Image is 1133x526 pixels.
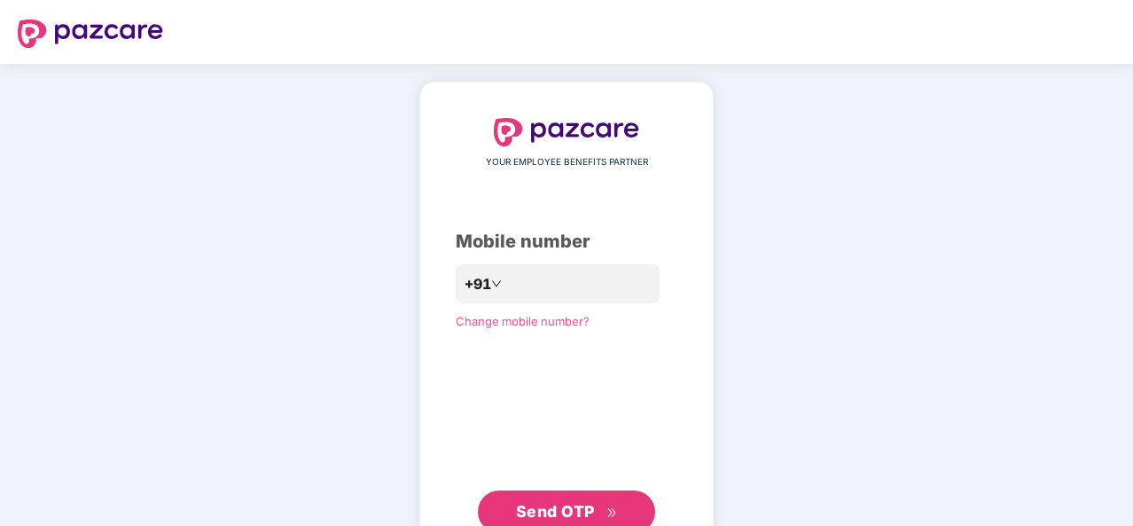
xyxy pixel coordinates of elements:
span: YOUR EMPLOYEE BENEFITS PARTNER [486,155,648,169]
span: Send OTP [516,502,595,521]
a: Change mobile number? [456,314,590,328]
span: down [491,279,502,289]
span: double-right [606,507,618,519]
img: logo [18,20,163,48]
span: +91 [465,273,491,295]
div: Mobile number [456,228,677,255]
img: logo [494,118,639,146]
